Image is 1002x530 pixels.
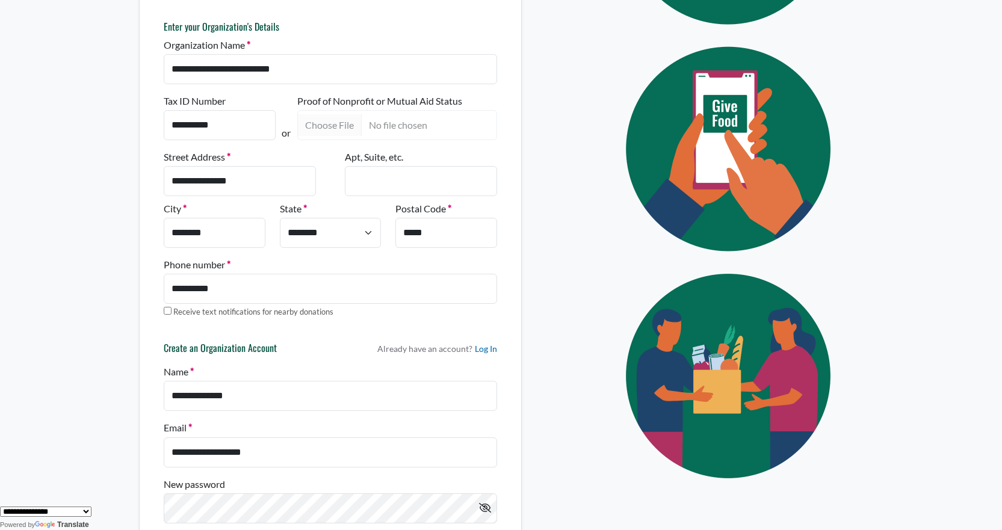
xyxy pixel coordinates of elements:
label: Street Address [164,150,230,164]
a: Translate [35,520,89,529]
label: Name [164,365,194,379]
p: or [282,126,291,140]
img: Google Translate [35,521,57,529]
img: Eye Icon [598,35,863,262]
label: Proof of Nonprofit or Mutual Aid Status [297,94,462,108]
label: Phone number [164,257,230,272]
label: Email [164,421,192,435]
h6: Enter your Organization's Details [164,21,497,32]
label: Organization Name [164,38,250,52]
label: New password [164,477,225,491]
a: Log In [475,342,497,355]
p: Already have an account? [377,342,497,355]
img: Eye Icon [598,262,863,489]
label: State [280,202,307,216]
label: Receive text notifications for nearby donations [173,306,333,318]
label: Tax ID Number [164,94,226,108]
label: City [164,202,187,216]
label: Apt, Suite, etc. [345,150,403,164]
h6: Create an Organization Account [164,342,277,359]
label: Postal Code [395,202,451,216]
